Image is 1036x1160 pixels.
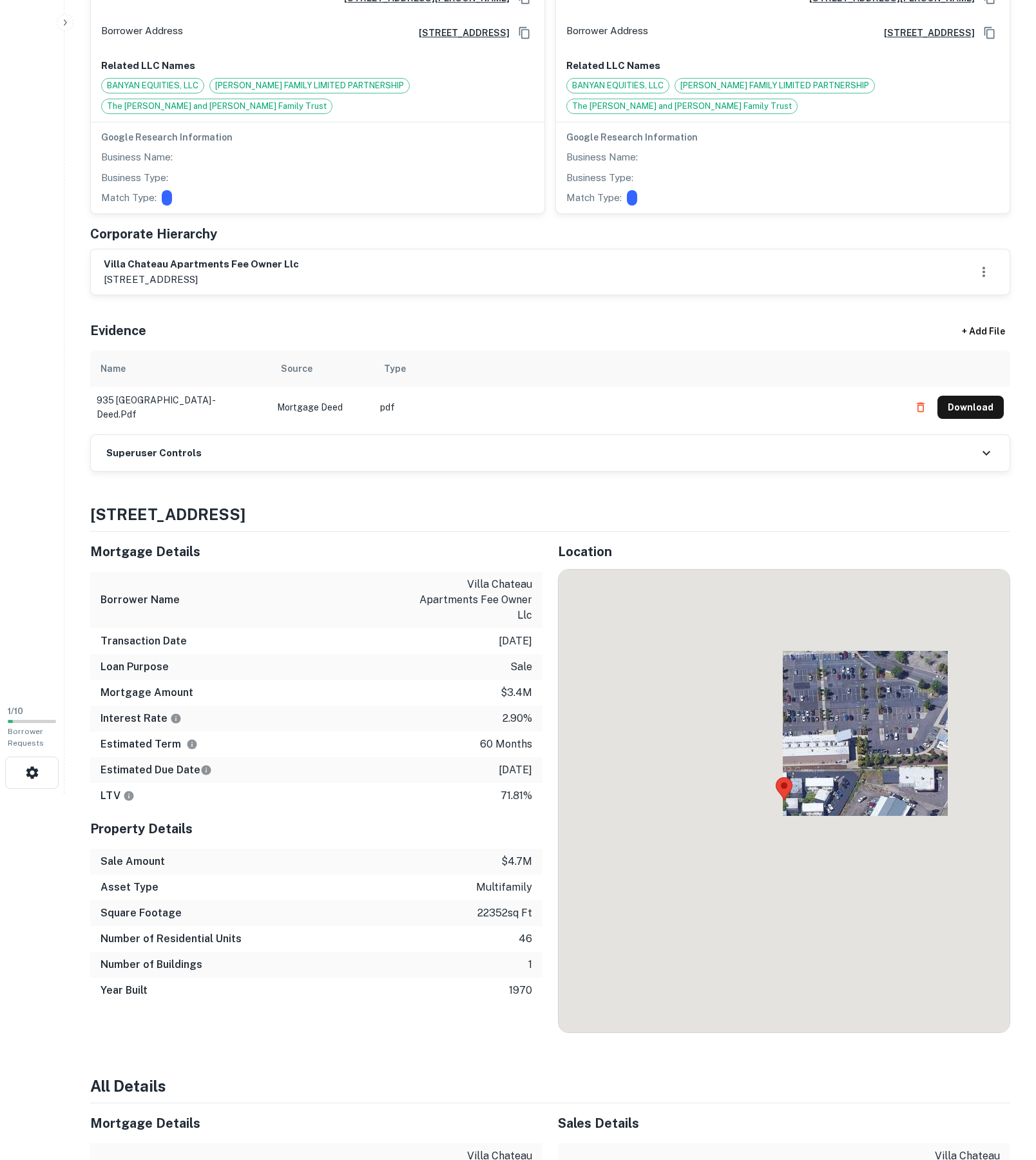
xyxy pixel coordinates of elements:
h5: Evidence [90,321,146,340]
div: scrollable content [90,351,1010,434]
h6: Sale Amount [101,854,165,869]
p: villa chateau apartments fee owner llc [416,577,532,623]
p: Match Type: [101,190,157,206]
h5: Mortgage Details [90,1114,542,1133]
p: Related LLC Names [101,58,534,73]
p: Business Type: [101,170,168,186]
h4: All Details [90,1074,1010,1097]
p: Borrower Address [101,23,183,43]
a: [STREET_ADDRESS] [408,26,510,40]
svg: Term is based on a standard schedule for this type of loan. [186,739,198,750]
h4: [STREET_ADDRESS] [90,503,1010,526]
h6: Mortgage Amount [101,685,193,701]
p: Business Type: [566,170,633,186]
p: Borrower Address [566,23,648,43]
p: 1 [528,957,532,972]
a: [STREET_ADDRESS] [874,26,975,40]
h5: Mortgage Details [90,542,542,561]
p: $3.4m [501,685,532,701]
span: The [PERSON_NAME] and [PERSON_NAME] Family Trust [567,100,797,113]
p: [DATE] [499,762,532,778]
p: 1970 [509,983,532,998]
svg: The interest rates displayed on the website are for informational purposes only and may be report... [170,713,182,724]
div: Type [384,361,406,376]
h6: villa chateau apartments fee owner llc [104,257,299,272]
iframe: Chat Widget [972,1057,1036,1119]
p: [DATE] [499,633,532,649]
h6: Year Built [101,983,148,998]
h6: Loan Purpose [101,659,169,675]
h5: Property Details [90,819,542,838]
button: Copy Address [980,23,999,43]
p: [STREET_ADDRESS] [104,272,299,287]
button: Copy Address [515,23,534,43]
h6: Number of Residential Units [101,931,242,947]
h6: Borrower Name [101,592,180,608]
div: + Add File [938,320,1028,343]
button: Download [937,396,1004,419]
p: Related LLC Names [566,58,999,73]
h6: Google Research Information [101,130,534,144]
span: BANYAN EQUITIES, LLC [102,79,204,92]
h5: Corporate Hierarchy [90,224,217,244]
h6: Square Footage [101,905,182,921]
p: 60 months [480,737,532,752]
h6: Asset Type [101,880,158,895]
th: Type [374,351,903,387]
p: multifamily [476,880,532,895]
p: sale [510,659,532,675]
h5: Location [558,542,1010,561]
h6: LTV [101,788,135,804]
svg: LTVs displayed on the website are for informational purposes only and may be reported incorrectly... [123,790,135,802]
h6: Estimated Due Date [101,762,212,778]
p: Match Type: [566,190,622,206]
h6: Interest Rate [101,711,182,726]
p: 22352 sq ft [477,905,532,921]
th: Source [271,351,374,387]
td: pdf [374,387,903,428]
div: Name [101,361,126,376]
h6: Superuser Controls [106,446,202,461]
th: Name [90,351,271,387]
span: 1 / 10 [8,706,23,716]
h6: Number of Buildings [101,957,202,972]
span: BANYAN EQUITIES, LLC [567,79,669,92]
p: $4.7m [501,854,532,869]
button: Delete file [909,397,932,418]
p: 46 [519,931,532,947]
svg: Estimate is based on a standard schedule for this type of loan. [200,764,212,776]
td: 935 [GEOGRAPHIC_DATA] - deed.pdf [90,387,271,428]
h6: Estimated Term [101,737,198,752]
p: Business Name: [101,150,173,165]
span: [PERSON_NAME] FAMILY LIMITED PARTNERSHIP [210,79,409,92]
h6: Transaction Date [101,633,187,649]
p: 2.90% [503,711,532,726]
td: Mortgage Deed [271,387,374,428]
span: Borrower Requests [8,727,44,748]
span: The [PERSON_NAME] and [PERSON_NAME] Family Trust [102,100,332,113]
h6: Google Research Information [566,130,999,144]
span: [PERSON_NAME] FAMILY LIMITED PARTNERSHIP [675,79,874,92]
p: Business Name: [566,150,638,165]
div: Source [281,361,312,376]
h5: Sales Details [558,1114,1010,1133]
p: 71.81% [501,788,532,804]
